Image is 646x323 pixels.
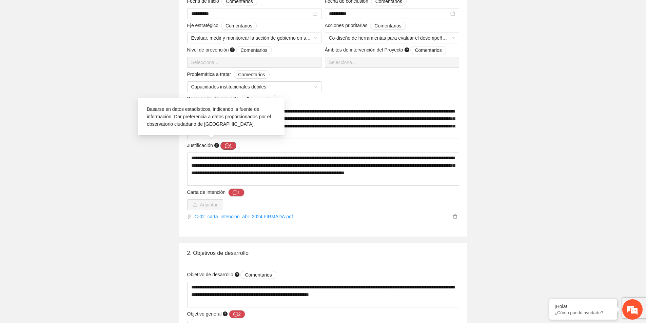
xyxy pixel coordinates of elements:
span: message [233,312,238,317]
span: Comentarios [246,95,273,103]
span: Co-diseño de herramientas para evaluar el desempeño de la autoridad orientada a resultados [329,33,455,43]
textarea: Escriba su mensaje y pulse “Intro” [3,185,129,209]
div: Chatee con nosotros ahora [35,35,114,43]
span: Eje estratégico [187,22,257,30]
span: question-circle [230,47,235,52]
span: Comentarios [240,46,267,54]
span: Comentarios [415,46,442,54]
button: Acciones prioritarias [370,22,406,30]
p: ¿Cómo puedo ayudarte? [554,310,612,315]
a: C-02_carta_intencion_abr_2024 FIRMADA.pdf [192,213,451,220]
button: Nivel de prevención question-circle [236,46,272,54]
span: Justificación [187,142,237,150]
span: uploadAdjuntar [187,202,223,207]
button: Eje estratégico [221,22,257,30]
span: Comentarios [245,271,272,279]
button: Carta de intención [228,188,244,197]
button: uploadAdjuntar [187,199,223,210]
button: Descripción del proyecto [242,95,277,103]
span: Comentarios [226,22,252,29]
span: Nivel de prevención [187,46,272,54]
button: Problemática a tratar [234,70,269,79]
div: Minimizar ventana de chat en vivo [111,3,128,20]
button: Justificación question-circle [220,142,237,150]
span: Evaluar, medir y monitorear la acción de gobierno en seguridad y justicia [191,33,317,43]
span: Carta de intención [187,188,244,197]
span: Basarse en datos estadísticos, indicando la fuente de información. Dar preferencia a datos propor... [147,106,271,127]
span: Acciones prioritarias [325,22,406,30]
span: question-circle [223,311,228,316]
span: Problemática a tratar [187,70,270,79]
span: Capacidades institucionales débiles [191,82,317,92]
span: question-circle [235,272,239,277]
span: Descripción del proyecto [187,95,277,103]
span: delete [451,214,459,219]
span: Comentarios [238,71,265,78]
button: delete [451,213,459,220]
span: paper-clip [187,214,192,219]
button: Objetivo general question-circle [229,310,245,318]
span: Estamos en línea. [39,90,94,159]
span: Ámbitos de intervención del Proyecto [325,46,446,54]
span: message [233,190,237,196]
span: question-circle [214,143,219,148]
div: ¡Hola! [554,304,612,309]
span: Comentarios [374,22,401,29]
span: Objetivo general [187,310,246,318]
span: question-circle [405,47,409,52]
span: message [225,143,230,149]
button: Objetivo de desarrollo question-circle [240,271,276,279]
div: 2. Objetivos de desarrollo [187,243,459,263]
button: Ámbitos de intervención del Proyecto question-circle [410,46,446,54]
span: Objetivo de desarrollo [187,271,276,279]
